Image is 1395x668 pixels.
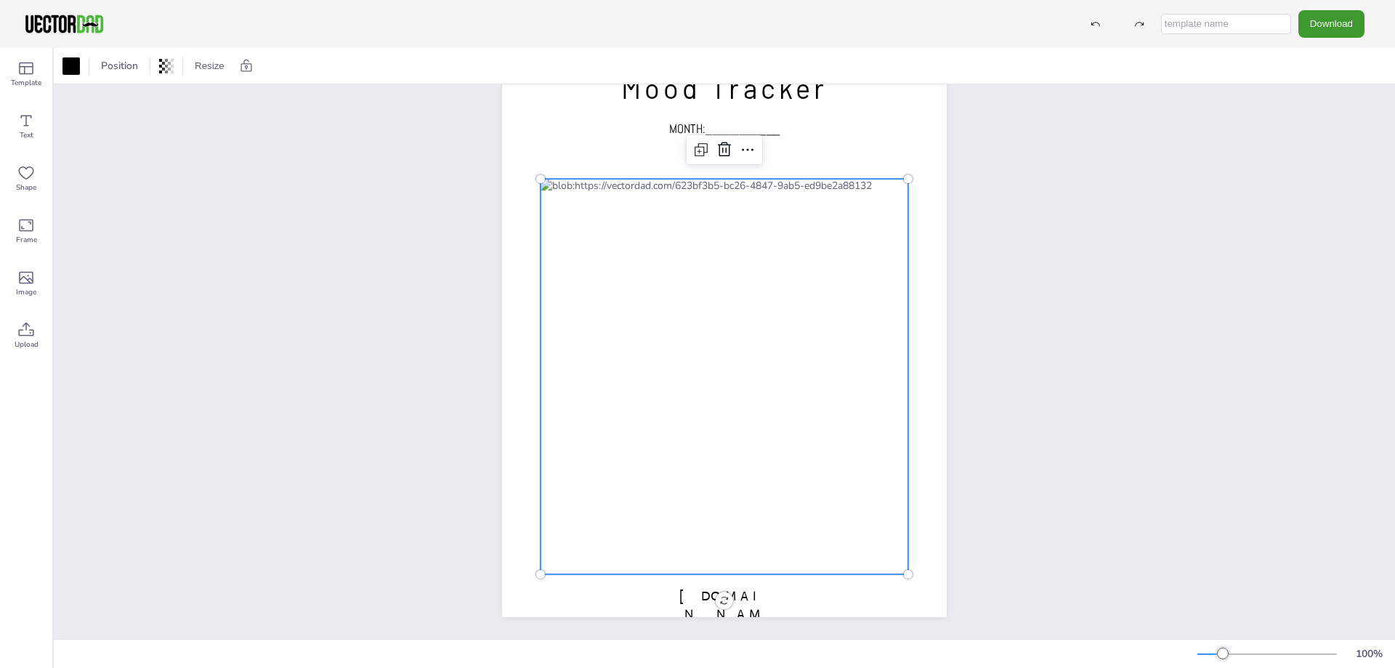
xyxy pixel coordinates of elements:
span: [DOMAIN_NAME] [679,588,769,640]
button: Resize [189,55,230,78]
span: Upload [15,339,39,350]
span: Template [11,77,41,89]
span: Shape [16,182,36,193]
span: Text [20,129,33,141]
button: Download [1298,10,1364,37]
img: VectorDad-1.png [23,13,105,35]
span: Image [16,286,36,298]
span: Position [98,59,141,73]
span: Mood Tracker [621,71,828,105]
span: MONTH:___________ [669,121,780,137]
div: 100 % [1351,647,1386,661]
input: template name [1161,14,1291,34]
span: Frame [16,234,37,246]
